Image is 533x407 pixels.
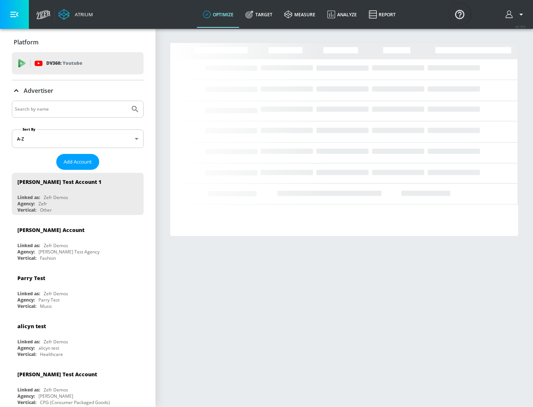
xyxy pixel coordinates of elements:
div: Parry TestLinked as:Zefr DemosAgency:Parry TestVertical:Music [12,269,144,311]
a: Analyze [321,1,363,28]
div: [PERSON_NAME] Test Account 1Linked as:Zefr DemosAgency:ZefrVertical:Other [12,173,144,215]
div: Atrium [72,11,93,18]
div: Zefr Demos [44,194,68,201]
div: Vertical: [17,255,36,261]
div: Zefr [38,201,47,207]
div: [PERSON_NAME] Test Agency [38,249,100,255]
div: Vertical: [17,303,36,309]
div: DV360: Youtube [12,52,144,74]
p: Youtube [63,59,82,67]
div: [PERSON_NAME] Account [17,226,84,233]
div: Vertical: [17,351,36,357]
div: Agency: [17,201,35,207]
div: [PERSON_NAME] Test Account 1 [17,178,101,185]
label: Sort By [21,127,37,132]
div: CPG (Consumer Packaged Goods) [40,399,110,406]
p: DV360: [46,59,82,67]
div: Other [40,207,52,213]
div: Parry Test [17,275,45,282]
div: alicyn testLinked as:Zefr DemosAgency:alicyn testVertical:Healthcare [12,317,144,359]
div: Zefr Demos [44,290,68,297]
div: Fashion [40,255,56,261]
div: [PERSON_NAME] Test Account [17,371,97,378]
div: A-Z [12,129,144,148]
div: Linked as: [17,290,40,297]
span: Add Account [64,158,92,166]
div: Parry Test [38,297,60,303]
a: measure [278,1,321,28]
div: alicyn test [38,345,59,351]
div: Zefr Demos [44,242,68,249]
div: Linked as: [17,387,40,393]
div: Vertical: [17,207,36,213]
div: Agency: [17,345,35,351]
a: Target [239,1,278,28]
button: Open Resource Center [449,4,470,24]
div: Agency: [17,249,35,255]
div: Music [40,303,52,309]
div: [PERSON_NAME] AccountLinked as:Zefr DemosAgency:[PERSON_NAME] Test AgencyVertical:Fashion [12,221,144,263]
a: Atrium [58,9,93,20]
div: Linked as: [17,339,40,345]
p: Advertiser [24,87,53,95]
div: alicyn test [17,323,46,330]
a: Report [363,1,402,28]
div: Advertiser [12,80,144,101]
button: Add Account [56,154,99,170]
input: Search by name [15,104,127,114]
span: v 4.19.0 [515,24,526,28]
div: Agency: [17,393,35,399]
div: [PERSON_NAME] [38,393,73,399]
div: Vertical: [17,399,36,406]
div: Zefr Demos [44,387,68,393]
a: optimize [197,1,239,28]
div: Platform [12,32,144,53]
div: Linked as: [17,194,40,201]
div: Agency: [17,297,35,303]
div: Healthcare [40,351,63,357]
div: Linked as: [17,242,40,249]
div: Zefr Demos [44,339,68,345]
p: Platform [14,38,38,46]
